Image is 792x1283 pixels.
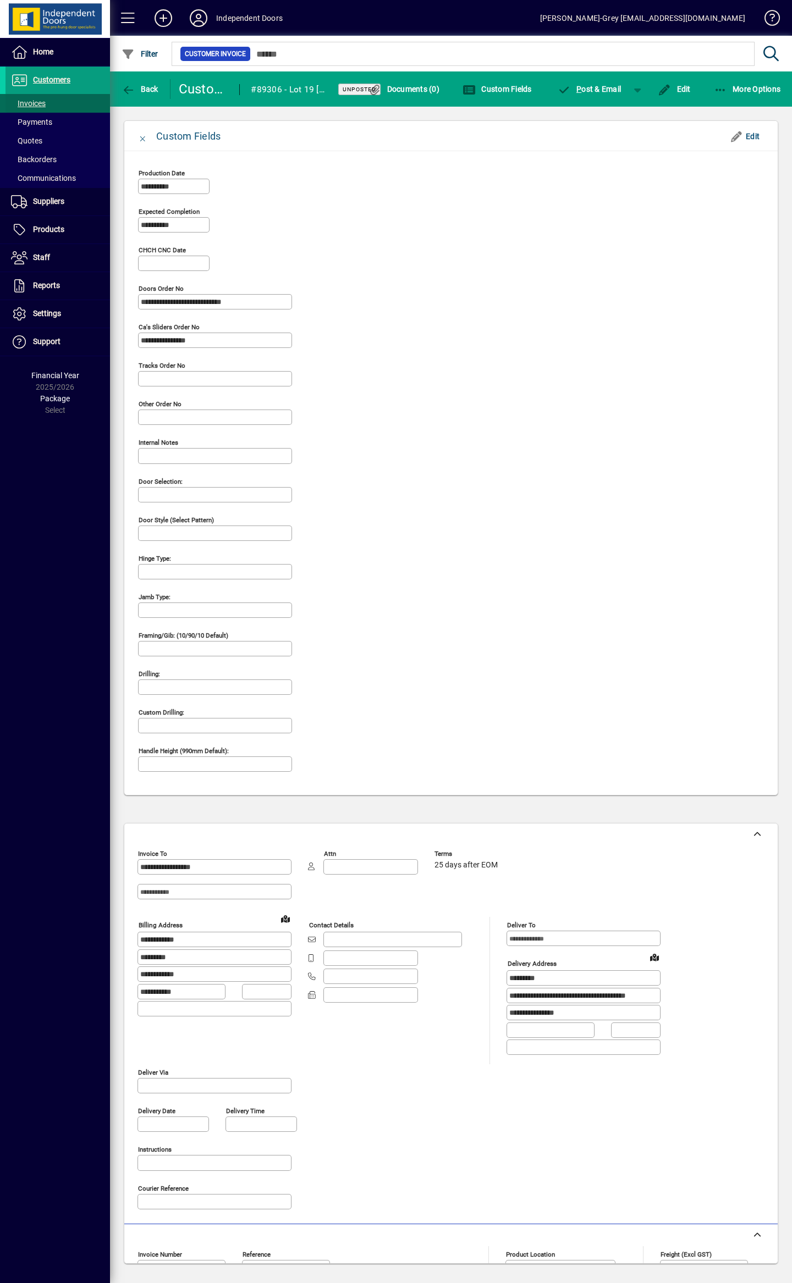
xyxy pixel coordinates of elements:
[5,300,110,328] a: Settings
[119,79,161,99] button: Back
[138,1250,182,1258] mat-label: Invoice number
[33,253,50,262] span: Staff
[122,49,158,58] span: Filter
[507,921,536,929] mat-label: Deliver To
[138,1184,189,1192] mat-label: Courier Reference
[138,1145,172,1153] mat-label: Instructions
[277,910,294,927] a: View on map
[40,394,70,403] span: Package
[251,81,324,98] div: #89306 - Lot 19 [GEOGRAPHIC_DATA] (KB080)
[139,709,184,716] mat-label: Custom Drilling:
[5,244,110,272] a: Staff
[185,48,246,59] span: Customer Invoice
[139,516,214,524] mat-label: Door Style (Select Pattern)
[130,123,156,150] button: Close
[33,309,61,318] span: Settings
[139,208,200,215] mat-label: Expected Completion
[365,79,442,99] button: Documents (0)
[243,1250,271,1258] mat-label: Reference
[558,85,621,93] span: ost & Email
[540,9,745,27] div: [PERSON_NAME]-Grey [EMAIL_ADDRESS][DOMAIN_NAME]
[31,371,79,380] span: Financial Year
[576,85,581,93] span: P
[11,118,52,126] span: Payments
[156,128,221,145] div: Custom Fields
[506,1250,555,1258] mat-label: Product location
[216,9,283,27] div: Independent Doors
[5,38,110,66] a: Home
[139,439,178,446] mat-label: Internal Notes
[725,126,765,146] button: Edit
[119,44,161,64] button: Filter
[5,328,110,356] a: Support
[435,861,498,870] span: 25 days after EOM
[11,99,46,108] span: Invoices
[139,362,185,369] mat-label: Tracks Order No
[33,197,64,206] span: Suppliers
[655,79,694,99] button: Edit
[646,948,663,966] a: View on map
[5,272,110,300] a: Reports
[139,285,184,292] mat-label: Doors Order No
[139,400,182,408] mat-label: Other Order No
[343,86,376,93] span: Unposted
[368,85,439,93] span: Documents (0)
[122,85,158,93] span: Back
[5,169,110,187] a: Communications
[756,2,778,38] a: Knowledge Base
[139,323,200,331] mat-label: Ca's Sliders Order No
[138,1107,175,1114] mat-label: Delivery date
[139,169,185,177] mat-label: Production Date
[138,850,167,858] mat-label: Invoice To
[139,246,186,254] mat-label: CHCH CNC Date
[711,79,784,99] button: More Options
[139,632,228,639] mat-label: Framing/Gib: (10/90/10 default)
[33,47,53,56] span: Home
[146,8,181,28] button: Add
[33,281,60,290] span: Reports
[463,85,532,93] span: Custom Fields
[5,188,110,215] a: Suppliers
[5,94,110,113] a: Invoices
[5,150,110,169] a: Backorders
[658,85,691,93] span: Edit
[110,79,170,99] app-page-header-button: Back
[33,337,61,346] span: Support
[661,1250,712,1258] mat-label: Freight (excl GST)
[226,1107,265,1114] mat-label: Delivery time
[435,850,501,858] span: Terms
[730,128,760,145] span: Edit
[324,850,336,858] mat-label: Attn
[179,80,229,98] div: Customer Invoice
[11,174,76,183] span: Communications
[5,216,110,244] a: Products
[33,225,64,234] span: Products
[11,136,42,145] span: Quotes
[139,478,183,485] mat-label: Door Selection:
[139,747,229,755] mat-label: Handle Height (990mm default):
[552,79,627,99] button: Post & Email
[460,79,535,99] button: Custom Fields
[181,8,216,28] button: Profile
[138,1068,168,1076] mat-label: Deliver via
[139,670,160,678] mat-label: Drilling:
[139,555,171,562] mat-label: Hinge Type:
[11,155,57,164] span: Backorders
[139,593,170,601] mat-label: Jamb Type:
[33,75,70,84] span: Customers
[5,131,110,150] a: Quotes
[5,113,110,131] a: Payments
[714,85,781,93] span: More Options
